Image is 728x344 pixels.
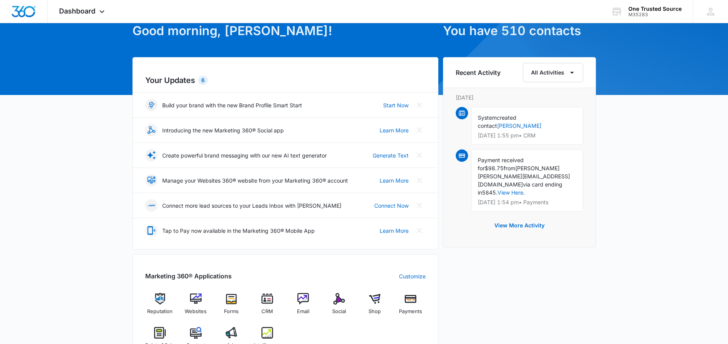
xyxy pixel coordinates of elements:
span: Social [332,308,346,315]
h6: Recent Activity [456,68,501,77]
button: Close [413,174,426,186]
a: Learn More [380,126,409,134]
p: Connect more lead sources to your Leads Inbox with [PERSON_NAME] [162,202,341,210]
button: All Activities [523,63,583,82]
span: [PERSON_NAME] [515,165,560,171]
a: View Here. [497,189,525,196]
p: Tap to Pay now available in the Marketing 360® Mobile App [162,227,315,235]
span: $98.75 [485,165,504,171]
a: Reputation [145,293,175,321]
span: Email [297,308,309,315]
a: Learn More [380,176,409,185]
span: Forms [224,308,239,315]
a: Learn More [380,227,409,235]
a: CRM [253,293,282,321]
h2: Your Updates [145,75,426,86]
div: account name [628,6,682,12]
span: from [504,165,515,171]
div: account id [628,12,682,17]
a: Forms [217,293,246,321]
p: [DATE] 1:55 pm • CRM [478,133,577,138]
a: Payments [396,293,426,321]
p: [DATE] 1:54 pm • Payments [478,200,577,205]
button: Close [413,99,426,111]
a: [PERSON_NAME] [497,122,541,129]
div: 6 [198,76,208,85]
p: Manage your Websites 360® website from your Marketing 360® account [162,176,348,185]
button: Close [413,124,426,136]
p: Create powerful brand messaging with our new AI text generator [162,151,327,159]
a: Generate Text [373,151,409,159]
span: Websites [185,308,207,315]
a: Connect Now [374,202,409,210]
button: Close [413,199,426,212]
span: Reputation [147,308,173,315]
p: Introducing the new Marketing 360® Social app [162,126,284,134]
span: 5845. [482,189,497,196]
a: Email [288,293,318,321]
span: Payments [399,308,422,315]
a: Social [324,293,354,321]
h2: Marketing 360® Applications [145,271,232,281]
span: System [478,114,497,121]
a: Shop [360,293,390,321]
h1: Good morning, [PERSON_NAME]! [132,22,438,40]
p: Build your brand with the new Brand Profile Smart Start [162,101,302,109]
button: Close [413,224,426,237]
span: CRM [261,308,273,315]
a: Start Now [383,101,409,109]
span: Dashboard [59,7,95,15]
a: Websites [181,293,210,321]
p: [DATE] [456,93,583,102]
h1: You have 510 contacts [443,22,596,40]
span: created contact [478,114,516,129]
button: View More Activity [487,216,552,235]
a: Customize [399,272,426,280]
span: Payment received for [478,157,524,171]
span: [PERSON_NAME][EMAIL_ADDRESS][DOMAIN_NAME] [478,173,570,188]
span: Shop [368,308,381,315]
button: Close [413,149,426,161]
